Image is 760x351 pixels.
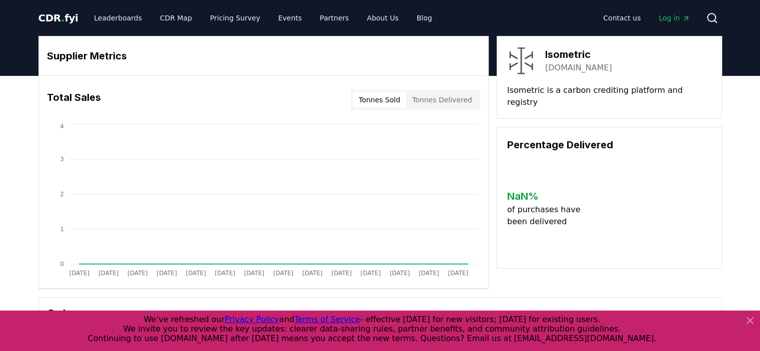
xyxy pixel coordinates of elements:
[86,9,150,27] a: Leaderboards
[61,12,64,24] span: .
[60,156,64,163] tspan: 3
[127,270,148,277] tspan: [DATE]
[270,9,310,27] a: Events
[659,13,690,23] span: Log in
[390,270,410,277] tspan: [DATE]
[545,62,612,74] a: [DOMAIN_NAME]
[185,270,206,277] tspan: [DATE]
[507,137,712,152] h3: Percentage Delivered
[312,9,357,27] a: Partners
[507,189,589,204] h3: NaN %
[47,48,480,63] h3: Supplier Metrics
[409,9,440,27] a: Blog
[507,204,589,228] p: of purchases have been delivered
[359,9,406,27] a: About Us
[406,92,478,108] button: Tonnes Delivered
[156,270,177,277] tspan: [DATE]
[595,9,698,27] nav: Main
[60,261,64,268] tspan: 0
[651,9,698,27] a: Log in
[152,9,200,27] a: CDR Map
[38,11,78,25] a: CDR.fyi
[507,46,535,74] img: Isometric-logo
[38,12,78,24] span: CDR fyi
[60,191,64,198] tspan: 2
[360,270,381,277] tspan: [DATE]
[60,226,64,233] tspan: 1
[47,90,101,110] h3: Total Sales
[86,9,440,27] nav: Main
[273,270,293,277] tspan: [DATE]
[98,270,118,277] tspan: [DATE]
[60,123,64,130] tspan: 4
[244,270,264,277] tspan: [DATE]
[215,270,235,277] tspan: [DATE]
[419,270,439,277] tspan: [DATE]
[595,9,649,27] a: Contact us
[545,47,612,62] h3: Isometric
[202,9,268,27] a: Pricing Survey
[69,270,89,277] tspan: [DATE]
[448,270,468,277] tspan: [DATE]
[353,92,406,108] button: Tonnes Sold
[302,270,323,277] tspan: [DATE]
[331,270,352,277] tspan: [DATE]
[507,84,712,108] p: Isometric is a carbon crediting platform and registry
[47,306,714,321] h3: Orders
